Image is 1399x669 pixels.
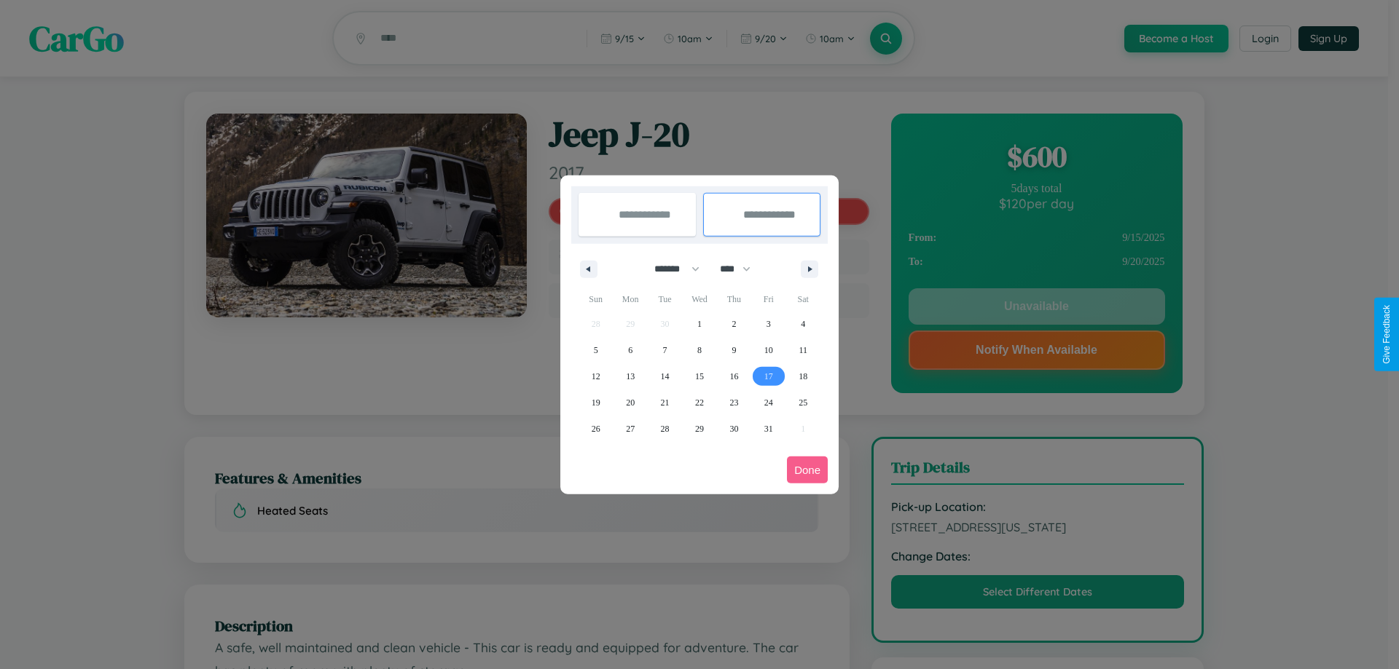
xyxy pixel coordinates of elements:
[751,311,785,337] button: 3
[786,311,820,337] button: 4
[592,416,600,442] span: 26
[764,337,773,363] span: 10
[682,337,716,363] button: 8
[661,416,670,442] span: 28
[695,363,704,389] span: 15
[682,363,716,389] button: 15
[729,363,738,389] span: 16
[682,311,716,337] button: 1
[717,416,751,442] button: 30
[613,363,647,389] button: 13
[799,337,807,363] span: 11
[764,389,773,416] span: 24
[732,337,736,363] span: 9
[648,363,682,389] button: 14
[613,288,647,311] span: Mon
[786,363,820,389] button: 18
[786,389,820,416] button: 25
[717,288,751,311] span: Thu
[626,389,635,416] span: 20
[682,288,716,311] span: Wed
[663,337,667,363] span: 7
[648,288,682,311] span: Tue
[801,311,805,337] span: 4
[786,288,820,311] span: Sat
[648,389,682,416] button: 21
[613,416,647,442] button: 27
[799,363,807,389] span: 18
[787,456,828,483] button: Done
[751,363,785,389] button: 17
[682,416,716,442] button: 29
[695,416,704,442] span: 29
[751,389,785,416] button: 24
[626,416,635,442] span: 27
[613,337,647,363] button: 6
[661,389,670,416] span: 21
[751,416,785,442] button: 31
[592,363,600,389] span: 12
[786,337,820,363] button: 11
[592,389,600,416] span: 19
[648,337,682,363] button: 7
[648,416,682,442] button: 28
[579,416,613,442] button: 26
[717,311,751,337] button: 2
[717,389,751,416] button: 23
[732,311,736,337] span: 2
[579,288,613,311] span: Sun
[697,337,702,363] span: 8
[717,337,751,363] button: 9
[729,389,738,416] span: 23
[717,363,751,389] button: 16
[579,337,613,363] button: 5
[751,288,785,311] span: Fri
[613,389,647,416] button: 20
[626,363,635,389] span: 13
[579,363,613,389] button: 12
[594,337,598,363] span: 5
[799,389,807,416] span: 25
[751,337,785,363] button: 10
[579,389,613,416] button: 19
[1382,305,1392,364] div: Give Feedback
[767,311,771,337] span: 3
[628,337,632,363] span: 6
[697,311,702,337] span: 1
[729,416,738,442] span: 30
[764,416,773,442] span: 31
[661,363,670,389] span: 14
[682,389,716,416] button: 22
[695,389,704,416] span: 22
[764,363,773,389] span: 17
